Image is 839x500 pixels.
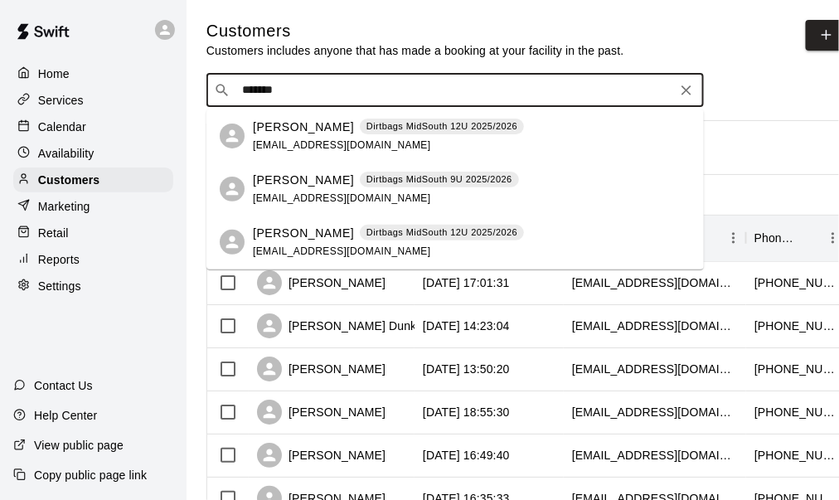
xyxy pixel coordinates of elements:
[754,318,837,334] div: +15028353673
[721,226,746,250] button: Menu
[754,404,837,420] div: +16159343363
[253,245,431,257] span: [EMAIL_ADDRESS][DOMAIN_NAME]
[13,88,173,113] a: Services
[423,361,510,377] div: 2025-09-05 13:50:20
[257,400,386,425] div: [PERSON_NAME]
[754,447,837,464] div: +15025107496
[13,114,173,139] a: Calendar
[38,172,99,188] p: Customers
[572,404,738,420] div: darrionms@yahoo.com
[220,230,245,255] div: Brody Simmons
[257,443,386,468] div: [PERSON_NAME]
[253,119,354,136] p: [PERSON_NAME]
[366,119,517,133] p: Dirtbags MidSouth 12U 2025/2026
[564,215,746,261] div: Email
[423,318,510,334] div: 2025-09-12 14:23:04
[206,20,624,42] h5: Customers
[220,124,245,148] div: Jayme Simmons
[206,74,704,107] div: Search customers by name or email
[366,172,512,187] p: Dirtbags MidSouth 9U 2025/2026
[253,225,354,242] p: [PERSON_NAME]
[754,274,837,291] div: +15023950211
[253,139,431,151] span: [EMAIL_ADDRESS][DOMAIN_NAME]
[572,361,738,377] div: thetabithaneal@gmail.com
[257,270,386,295] div: [PERSON_NAME]
[253,172,354,189] p: [PERSON_NAME]
[572,447,738,464] div: hayy0484@gmail.com
[13,221,173,245] a: Retail
[572,274,738,291] div: chasityyy_17@yahoo.com
[38,145,95,162] p: Availability
[34,407,97,424] p: Help Center
[38,66,70,82] p: Home
[38,92,84,109] p: Services
[206,42,624,59] p: Customers includes anyone that has made a booking at your facility in the past.
[220,177,245,201] div: Megan Nixon
[13,194,173,219] a: Marketing
[253,192,431,204] span: [EMAIL_ADDRESS][DOMAIN_NAME]
[38,225,69,241] p: Retail
[13,274,173,299] a: Settings
[572,318,738,334] div: brandidunk07@gmail.com
[257,357,386,381] div: [PERSON_NAME]
[38,119,86,135] p: Calendar
[675,79,698,102] button: Clear
[13,61,173,86] a: Home
[34,377,93,394] p: Contact Us
[257,313,416,338] div: [PERSON_NAME] Dunk
[13,141,173,166] a: Availability
[34,437,124,454] p: View public page
[34,467,147,483] p: Copy public page link
[423,274,510,291] div: 2025-09-12 17:01:31
[38,251,80,268] p: Reports
[38,198,90,215] p: Marketing
[38,278,81,294] p: Settings
[754,215,798,261] div: Phone Number
[423,404,510,420] div: 2025-08-31 18:55:30
[366,226,517,240] p: Dirtbags MidSouth 12U 2025/2026
[798,226,821,250] button: Sort
[13,167,173,192] a: Customers
[13,247,173,272] a: Reports
[423,447,510,464] div: 2025-08-31 16:49:40
[754,361,837,377] div: +16154749613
